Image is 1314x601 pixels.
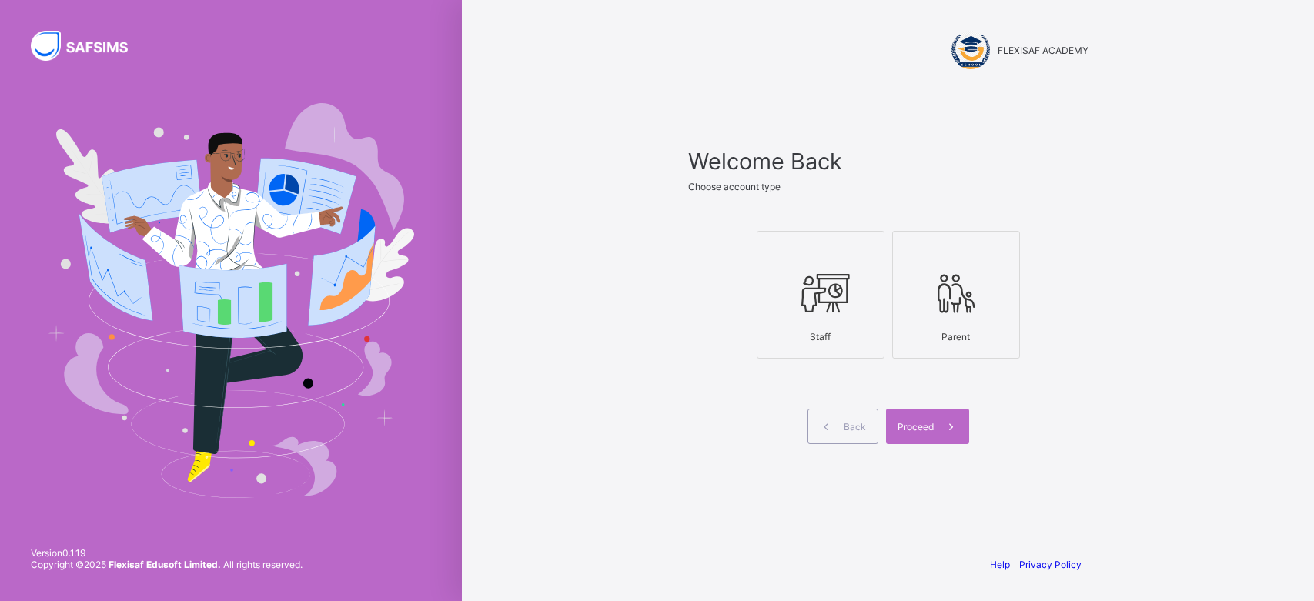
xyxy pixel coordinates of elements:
span: Back [844,421,866,432]
div: Parent [901,323,1011,350]
span: Welcome Back [688,148,1088,175]
span: Copyright © 2025 All rights reserved. [31,559,303,570]
span: FLEXISAF ACADEMY [998,45,1088,56]
span: Version 0.1.19 [31,547,303,559]
span: Proceed [898,421,934,432]
div: Staff [765,323,876,350]
span: Choose account type [688,181,781,192]
img: Hero Image [48,103,414,497]
strong: Flexisaf Edusoft Limited. [109,559,221,570]
img: SAFSIMS Logo [31,31,146,61]
a: Help [990,559,1010,570]
a: Privacy Policy [1019,559,1082,570]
